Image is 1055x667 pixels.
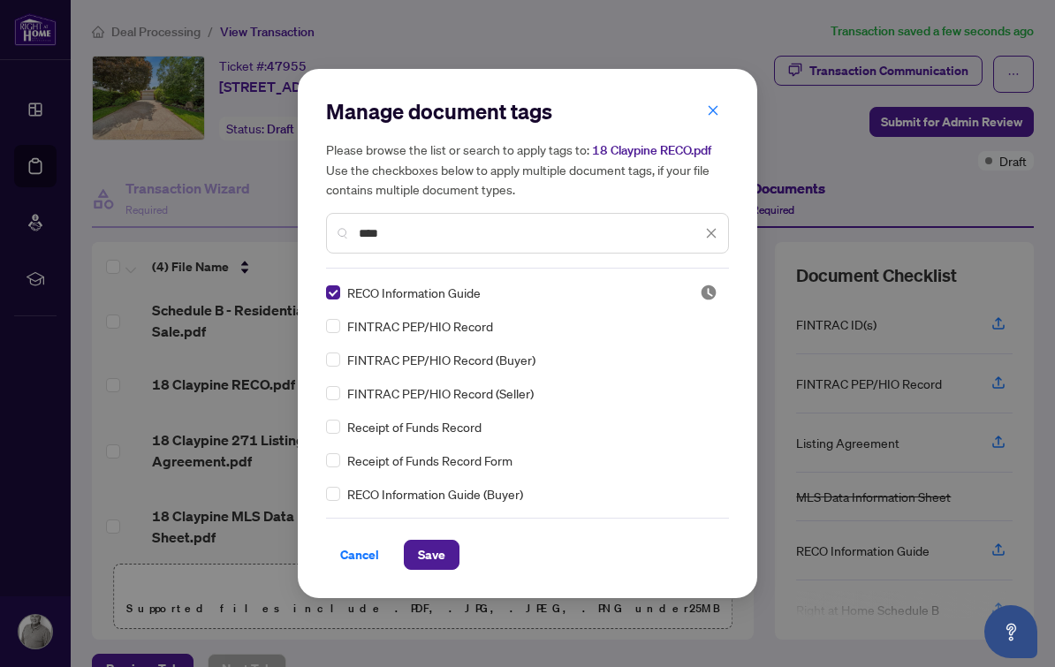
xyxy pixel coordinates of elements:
[347,316,493,336] span: FINTRAC PEP/HIO Record
[418,541,445,569] span: Save
[347,417,482,436] span: Receipt of Funds Record
[326,140,729,199] h5: Please browse the list or search to apply tags to: Use the checkboxes below to apply multiple doc...
[984,605,1037,658] button: Open asap
[347,451,512,470] span: Receipt of Funds Record Form
[700,284,717,301] span: Pending Review
[347,484,523,504] span: RECO Information Guide (Buyer)
[347,283,481,302] span: RECO Information Guide
[404,540,459,570] button: Save
[707,104,719,117] span: close
[326,97,729,125] h2: Manage document tags
[326,540,393,570] button: Cancel
[592,142,711,158] span: 18 Claypine RECO.pdf
[347,350,535,369] span: FINTRAC PEP/HIO Record (Buyer)
[347,383,534,403] span: FINTRAC PEP/HIO Record (Seller)
[700,284,717,301] img: status
[705,227,717,239] span: close
[340,541,379,569] span: Cancel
